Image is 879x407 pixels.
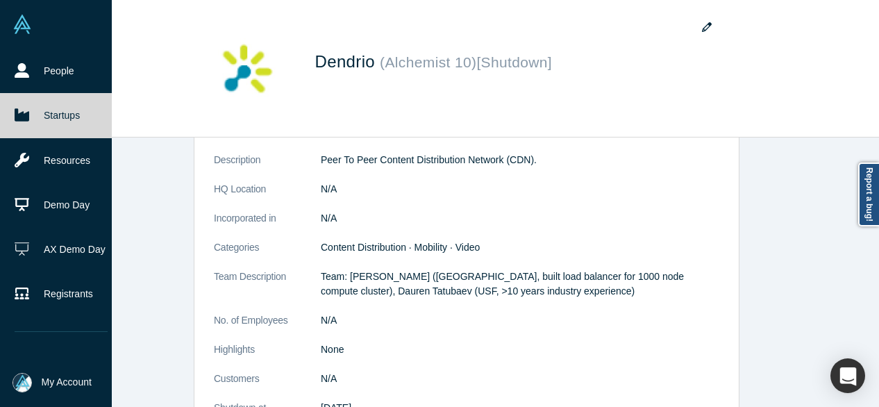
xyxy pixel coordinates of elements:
[321,372,719,386] dd: N/A
[214,313,321,342] dt: No. of Employees
[380,54,552,70] small: ( Alchemist 10 ) [Shutdown]
[214,342,321,372] dt: Highlights
[321,342,719,357] p: None
[321,269,719,299] p: Team: [PERSON_NAME] ([GEOGRAPHIC_DATA], built load balancer for 1000 node compute cluster), Daure...
[214,153,321,182] dt: Description
[42,375,92,390] span: My Account
[12,373,32,392] img: Mia Scott's Account
[214,372,321,401] dt: Customers
[199,20,296,117] img: Dendrio's Logo
[214,211,321,240] dt: Incorporated in
[321,153,719,167] p: Peer To Peer Content Distribution Network (CDN).
[321,182,719,197] dd: N/A
[321,313,719,328] dd: N/A
[214,182,321,211] dt: HQ Location
[321,211,719,226] dd: N/A
[858,163,879,226] a: Report a bug!
[12,373,92,392] button: My Account
[12,15,32,34] img: Alchemist Vault Logo
[214,269,321,313] dt: Team Description
[321,242,480,253] span: Content Distribution · Mobility · Video
[315,52,380,71] span: Dendrio
[214,240,321,269] dt: Categories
